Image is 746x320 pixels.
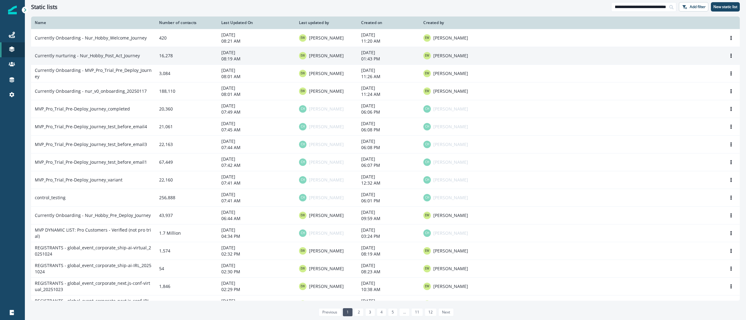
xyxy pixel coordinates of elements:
[361,38,416,44] p: 11:20 AM
[361,32,416,38] p: [DATE]
[301,249,305,252] div: Ethan White
[361,215,416,222] p: 09:59 AM
[425,90,429,93] div: Ethan White
[221,209,292,215] p: [DATE]
[361,91,416,97] p: 11:24 AM
[309,195,344,201] p: [PERSON_NAME]
[221,85,292,91] p: [DATE]
[31,242,155,260] td: REGISTRANTS - global_event_corporate_ship-ai-virtual_20251024
[433,88,468,94] p: [PERSON_NAME]
[365,308,375,316] a: Page 3
[726,282,736,291] button: Options
[713,5,737,9] p: New static list
[31,277,155,295] td: REGISTRANTS - global_event_corporate_next.js-conf-virtual_20251023
[159,88,175,94] span: 188,110
[31,260,740,277] a: REGISTRANTS - global_event_corporate_ship-ai-IRL_2025102454[DATE]02:30 PMEthan White[PERSON_NAME]...
[361,269,416,275] p: 08:23 AM
[159,230,181,236] span: 1.7 Million
[301,107,305,111] div: Chelsea Halliday
[31,206,155,224] td: Currently Onboarding - Nur_Hobby_Pre_Deploy_Journey
[690,5,706,9] p: Add filter
[31,64,740,82] a: Currently Onboarding - MVP_Pro_Trial_Pre_Deploy_Journey3,084[DATE]08:01 AMEthan White[PERSON_NAME...
[726,299,736,309] button: Options
[425,72,429,75] div: Ethan White
[361,174,416,180] p: [DATE]
[361,180,416,186] p: 12:32 AM
[221,120,292,127] p: [DATE]
[221,156,292,162] p: [DATE]
[31,224,740,242] a: MVP DYNAMIC LIST: Pro Customers - Verified (not pro trial)1.7 Million[DATE]04:34 PMChelsea Hallid...
[343,308,352,316] a: Page 1 is your current page
[377,308,386,316] a: Page 4
[31,29,155,47] td: Currently Onboarding - Nur_Hobby_Welcome_Journey
[388,308,398,316] a: Page 5
[159,141,173,147] span: 22,163
[159,124,173,129] span: 21,061
[726,140,736,149] button: Options
[31,100,740,118] a: MVP_Pro_Trial_Pre-Deploy_Journey_completed20,360[DATE]07:49 AMChelsea Halliday[PERSON_NAME][DATE]...
[433,266,468,272] p: [PERSON_NAME]
[425,267,429,270] div: Ethan White
[354,308,364,316] a: Page 2
[301,232,305,235] div: Chelsea Halliday
[31,82,740,100] a: Currently Onboarding - nur_v0_onboarding_20250117188,110[DATE]08:01 AMEthan White[PERSON_NAME][DA...
[221,49,292,56] p: [DATE]
[726,193,736,202] button: Options
[221,67,292,73] p: [DATE]
[31,153,740,171] a: MVP_Pro_Trial_Pre-Deploy_Journey_test_before_email167,449[DATE]07:42 AMChelsea Halliday[PERSON_NA...
[31,153,155,171] td: MVP_Pro_Trial_Pre-Deploy_Journey_test_before_email1
[433,106,468,112] p: [PERSON_NAME]
[221,20,292,25] div: Last Updated On
[679,2,708,12] button: Add filter
[301,267,305,270] div: Ethan White
[433,177,468,183] p: [PERSON_NAME]
[31,224,155,242] td: MVP DYNAMIC LIST: Pro Customers - Verified (not pro trial)
[361,156,416,162] p: [DATE]
[361,67,416,73] p: [DATE]
[361,85,416,91] p: [DATE]
[726,246,736,256] button: Options
[221,127,292,133] p: 07:45 AM
[221,162,292,168] p: 07:42 AM
[433,70,468,77] p: [PERSON_NAME]
[31,135,155,153] td: MVP_Pro_Trial_Pre-Deploy_Journey_test_before_email3
[301,72,305,75] div: Ethan White
[8,6,17,14] img: Inflection
[425,125,429,128] div: Chelsea Halliday
[301,196,305,199] div: Chelsea Halliday
[159,159,173,165] span: 67,449
[301,90,305,93] div: Ethan White
[425,196,429,199] div: Chelsea Halliday
[221,227,292,233] p: [DATE]
[433,283,468,289] p: [PERSON_NAME]
[31,189,740,206] a: control_testing256,888[DATE]07:41 AMChelsea Halliday[PERSON_NAME][DATE]06:01 PMChelsea Halliday[P...
[726,51,736,60] button: Options
[711,2,740,12] button: New static list
[31,295,740,313] a: REGISTRANTS - global_event_corporate_next.js-conf-IRL_2025102372[DATE]02:27 PMEthan White[PERSON_...
[31,189,155,206] td: control_testing
[159,35,167,41] span: 420
[221,280,292,286] p: [DATE]
[31,47,155,64] td: Currently nurturing - Nur_Hobby_Post_Act_Journey
[221,32,292,38] p: [DATE]
[31,260,155,277] td: REGISTRANTS - global_event_corporate_ship-ai-IRL_20251024
[361,162,416,168] p: 06:07 PM
[361,144,416,151] p: 06:08 PM
[221,103,292,109] p: [DATE]
[221,38,292,44] p: 08:21 AM
[361,233,416,239] p: 03:24 PM
[361,298,416,304] p: [DATE]
[159,106,173,112] span: 20,360
[309,106,344,112] p: [PERSON_NAME]
[726,104,736,114] button: Options
[425,54,429,57] div: Ethan White
[299,20,354,25] div: Last updated by
[221,138,292,144] p: [DATE]
[221,262,292,269] p: [DATE]
[361,209,416,215] p: [DATE]
[309,212,344,219] p: [PERSON_NAME]
[31,242,740,260] a: REGISTRANTS - global_event_corporate_ship-ai-virtual_202510241,574[DATE]02:32 PMEthan White[PERSO...
[31,206,740,224] a: Currently Onboarding - Nur_Hobby_Pre_Deploy_Journey43,937[DATE]06:44 AMEthan White[PERSON_NAME][D...
[425,308,436,316] a: Page 12
[425,214,429,217] div: Ethan White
